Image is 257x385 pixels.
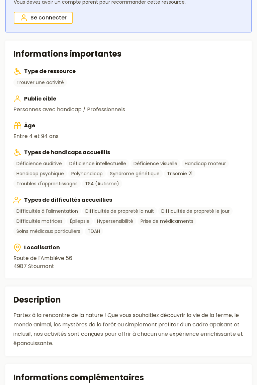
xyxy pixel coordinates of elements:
[13,148,244,156] h3: Types de handicaps accueillis
[13,295,244,305] h2: Description
[13,372,244,383] h2: Informations complémentaires
[158,207,233,215] a: Difficultés de propreté le jour
[14,12,73,24] a: Se connecter
[138,217,196,226] a: Prise de médicaments
[13,159,65,168] a: Déficience auditive
[182,159,229,168] a: Handicap moteur
[13,254,244,270] address: Route de l'Amblève 56 4987 Stoumont
[13,122,244,130] h3: Âge
[13,244,244,252] h3: Localisation
[82,179,122,188] a: TSA (Autisme)
[13,67,244,75] h3: Type de ressource
[13,132,244,140] p: Entre 4 et 94 ans
[107,169,163,178] a: Syndrome génétique
[13,207,81,215] a: Difficultés à l'alimentation
[13,196,244,204] h3: Types de difficultés accueillies
[13,78,67,87] a: Trouver une activité
[131,159,180,168] a: Déficience visuelle
[67,217,93,226] a: Épilepsie
[30,14,67,22] span: Se connecter
[164,169,195,178] a: Trisomie 21
[85,227,103,236] a: TDAH
[94,217,136,226] a: Hypersensibilité
[13,49,244,59] h2: Informations importantes
[68,169,106,178] a: Polyhandicap
[13,227,83,236] a: Soins médicaux particuliers
[13,311,244,348] div: Partez à la rencontre de la nature ! Que vous souhaitiez découvrir la vie de la ferme, le monde a...
[13,106,244,114] p: Personnes avec handicap / Professionnels
[13,95,244,103] h3: Public cible
[82,207,157,215] a: Difficultés de propreté la nuit
[13,179,81,188] a: Troubles d'apprentissages
[13,217,66,226] a: Difficultés motrices
[13,169,67,178] a: Handicap psychique
[66,159,129,168] a: Déficience intellectuelle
